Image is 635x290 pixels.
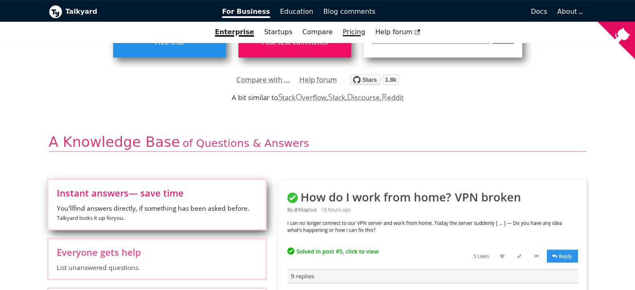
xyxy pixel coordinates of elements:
[49,5,62,18] img: Talkyard logo
[222,8,270,18] span: For Business
[299,73,337,86] a: Help forum
[182,137,309,149] span: of Questions & Answers
[57,247,257,257] span: Everyone gets help
[278,93,327,102] a: StackOverflow
[49,133,587,152] h2: A Knowledge Base
[275,5,319,19] a: Education
[350,76,399,88] a: Star debiki/talkyard on GitHub
[382,91,387,103] span: R
[350,74,399,85] img: talkyard.svg
[531,8,547,15] span: Docs
[57,188,257,197] span: Instant answers — save time
[347,91,353,103] span: D
[338,25,370,39] a: Pricing
[66,6,211,17] b: Talkyard
[57,263,257,272] span: List unanswered questions.
[49,5,211,18] a: Talkyard logoTalkyard
[318,5,380,19] a: Blog comments
[296,91,302,103] span: O
[280,8,314,15] span: Education
[382,93,403,102] a: Reddit
[57,204,257,223] span: You'll find answers directly, if something has been asked before.
[370,25,425,39] a: Help forum
[375,28,420,36] span: Help forum
[210,25,259,39] a: Enterprise
[323,8,375,15] span: Blog comments
[259,25,298,39] a: Startups
[347,93,380,102] a: Discourse
[236,73,290,86] a: Compare with ...
[557,8,582,15] a: About
[302,28,333,36] a: Compare
[328,91,333,103] span: S
[380,5,552,19] a: Docs
[217,5,275,19] a: For Business
[57,214,124,222] small: Talkyard looks it up for you .
[278,91,283,103] span: S
[328,93,345,102] a: Slack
